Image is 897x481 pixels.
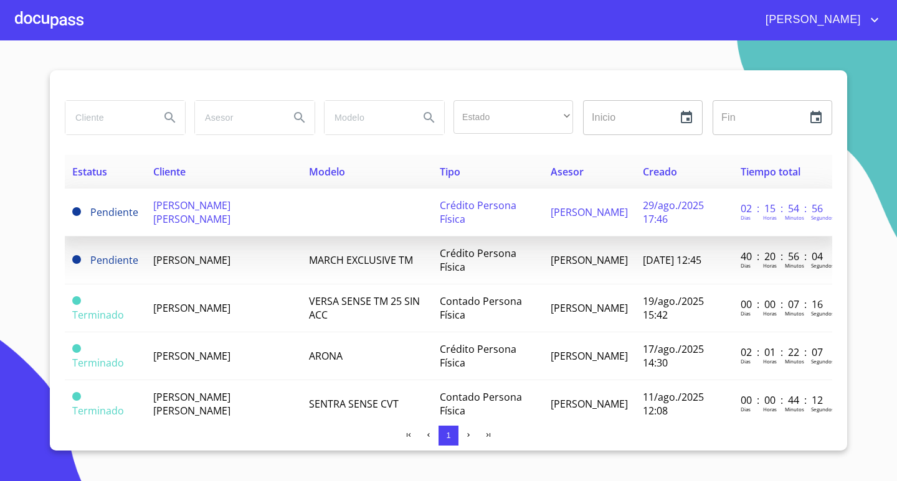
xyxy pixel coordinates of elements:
p: Horas [763,214,777,221]
p: Minutos [785,262,804,269]
span: Modelo [309,165,345,179]
span: [PERSON_NAME] [551,205,628,219]
p: 02 : 15 : 54 : 56 [741,202,825,215]
span: 11/ago./2025 12:08 [643,390,704,418]
span: Crédito Persona Física [440,246,516,274]
p: Segundos [811,358,834,365]
span: Terminado [72,404,124,418]
span: Tiempo total [741,165,800,179]
span: Pendiente [90,205,138,219]
p: Dias [741,214,751,221]
span: [PERSON_NAME] [756,10,867,30]
span: SENTRA SENSE CVT [309,397,399,411]
p: Minutos [785,406,804,413]
span: [PERSON_NAME] [153,349,230,363]
p: Horas [763,310,777,317]
button: account of current user [756,10,882,30]
span: Pendiente [90,253,138,267]
span: [PERSON_NAME] [PERSON_NAME] [153,390,230,418]
span: MARCH EXCLUSIVE TM [309,253,413,267]
span: Estatus [72,165,107,179]
span: 1 [446,431,450,440]
p: Dias [741,358,751,365]
span: Terminado [72,356,124,370]
p: Dias [741,262,751,269]
span: Cliente [153,165,186,179]
button: Search [414,103,444,133]
span: Contado Persona Física [440,294,522,322]
span: 17/ago./2025 14:30 [643,342,704,370]
span: 29/ago./2025 17:46 [643,198,704,226]
span: Pendiente [72,255,81,264]
input: search [65,101,150,134]
input: search [195,101,280,134]
input: search [325,101,409,134]
span: Crédito Persona Física [440,198,516,226]
span: ARONA [309,349,343,363]
p: Minutos [785,214,804,221]
p: Dias [741,406,751,413]
span: [PERSON_NAME] [551,349,628,363]
p: Horas [763,406,777,413]
p: 02 : 01 : 22 : 07 [741,345,825,359]
button: Search [285,103,315,133]
span: 19/ago./2025 15:42 [643,294,704,322]
span: [PERSON_NAME] [551,253,628,267]
p: 40 : 20 : 56 : 04 [741,250,825,263]
p: Segundos [811,262,834,269]
span: [PERSON_NAME] [153,253,230,267]
span: Creado [643,165,677,179]
span: Asesor [551,165,584,179]
p: 00 : 00 : 44 : 12 [741,393,825,407]
span: Tipo [440,165,460,179]
p: Dias [741,310,751,317]
p: Segundos [811,406,834,413]
span: [PERSON_NAME] [551,397,628,411]
span: Terminado [72,344,81,353]
span: Terminado [72,296,81,305]
p: 00 : 00 : 07 : 16 [741,297,825,311]
p: Segundos [811,214,834,221]
span: [PERSON_NAME] [PERSON_NAME] [153,198,230,226]
p: Minutos [785,310,804,317]
span: Contado Persona Física [440,390,522,418]
div: ​ [453,100,573,134]
p: Minutos [785,358,804,365]
button: Search [155,103,185,133]
span: [PERSON_NAME] [153,301,230,315]
p: Horas [763,358,777,365]
span: [PERSON_NAME] [551,301,628,315]
p: Segundos [811,310,834,317]
span: Pendiente [72,207,81,216]
span: Terminado [72,308,124,322]
span: VERSA SENSE TM 25 SIN ACC [309,294,420,322]
span: Crédito Persona Física [440,342,516,370]
button: 1 [439,426,458,446]
p: Horas [763,262,777,269]
span: Terminado [72,392,81,401]
span: [DATE] 12:45 [643,253,701,267]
